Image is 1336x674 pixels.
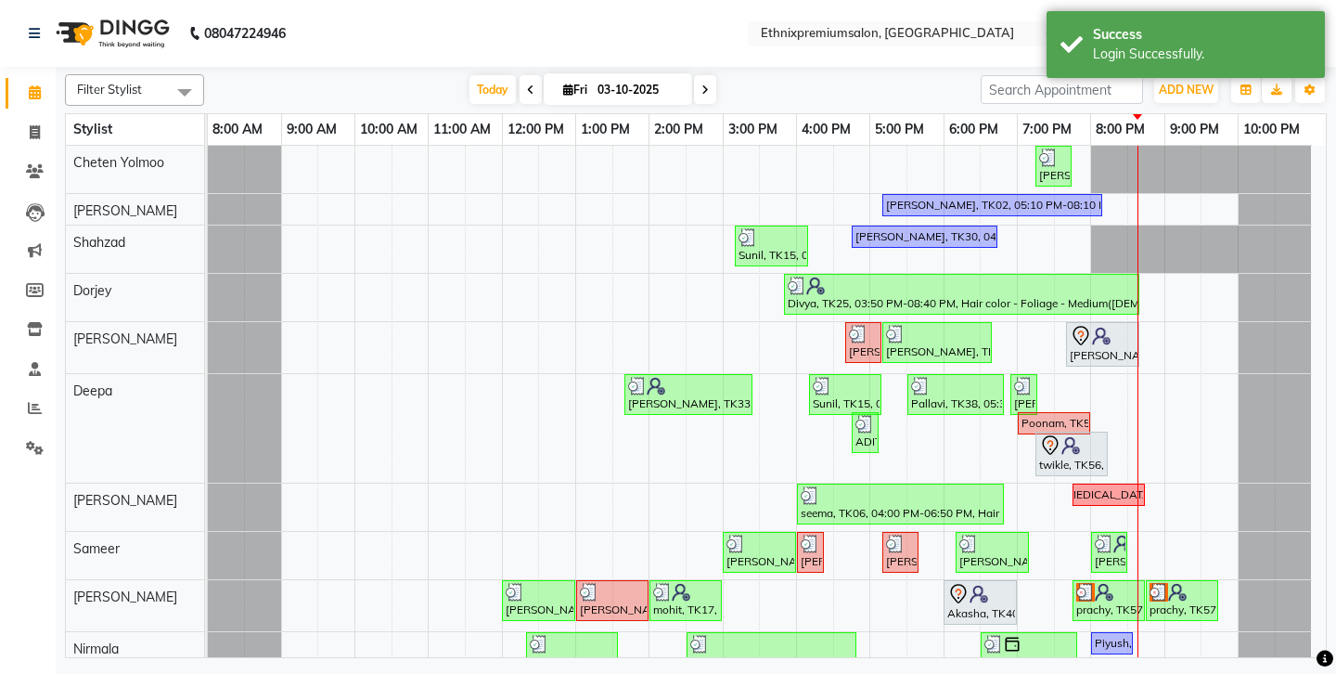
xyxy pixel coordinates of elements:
div: [PERSON_NAME], TK08, 12:00 PM-01:00 PM, Haircut - Premier Women Hair Cut [504,583,573,618]
div: [PERSON_NAME], TK64, 08:00 PM-08:30 PM, Style Retention - Blow Dry Setting - Medium([DEMOGRAPHIC_... [1093,535,1125,570]
div: Akasha, TK40, 06:00 PM-07:00 PM, Haircut - Premier Women Hair Cut [945,583,1015,622]
div: mohit, TK17, 02:00 PM-03:00 PM, Haircut - Premier Women Hair Cut (₹999) [651,583,720,618]
div: [PERSON_NAME], TK14, 01:00 PM-02:00 PM, Haircut - Premier Women Hair Cut [578,583,647,618]
div: [PERSON_NAME], TK01, 04:40 PM-05:10 PM, Style Retention - Blow Dry Setting - Medium([DEMOGRAPHIC_... [847,325,880,360]
span: Fri [559,83,592,97]
span: Filter Stylist [77,82,142,97]
span: Sameer [73,540,120,557]
button: ADD NEW [1154,77,1218,103]
span: Shahzad [73,234,125,251]
span: Deepa [73,382,112,399]
a: 9:00 AM [282,116,341,143]
div: prachy, TK57, 08:45 PM-09:45 PM, Haircut - Premier Women Hair Cut [1148,583,1216,618]
a: 8:00 AM [208,116,267,143]
span: Dorjey [73,282,111,299]
div: Pallavi, TK38, 05:30 PM-06:50 PM, Haircut - Premier Women Hair Cut [909,377,1002,412]
div: [PERSON_NAME], TK54, 06:55 PM-07:10 PM, Threading - Eye Brows [1012,377,1035,412]
div: [PERSON_NAME], TK27, 03:00 PM-04:00 PM, Hair spa With Cavier + Booster Short Women [725,535,794,570]
span: Stylist [73,121,112,137]
a: 6:00 PM [944,116,1003,143]
div: Divya, TK25, 03:50 PM-08:40 PM, Hair color - Foliage - Medium([DEMOGRAPHIC_DATA]),Bond Builder - ... [786,277,1137,312]
div: seema, TK06, 04:00 PM-06:50 PM, Hair Therapies - [MEDICAL_DATA] Treatment Women [799,486,1002,522]
div: [PERSON_NAME], TK27, 04:00 PM-04:20 PM, Haircut - Premier Men Hair Cut [799,535,822,570]
div: [PERSON_NAME], TK48, 07:15 PM-07:45 PM, Stimulate - Head Massage (Men) [1037,149,1070,184]
div: Poonam, TK51, 07:00 PM-08:00 PM, Retuals - Aquatherm Range(Unisex) [1020,415,1088,432]
a: 10:00 AM [355,116,422,143]
div: Piyush, TK53, 08:00 PM-08:35 PM, Threading - Eye Brows [1093,635,1131,652]
a: 4:00 PM [797,116,855,143]
div: Rakesh, TK10, 12:20 PM-01:35 PM, Express Wash - Women Repair Wash,Style Retention - Blow Dry Sett... [528,635,616,670]
div: [PERSON_NAME], TK01, 05:10 PM-06:40 PM, Express Wash - Women wash up,Style Retention - Curling To... [884,325,990,360]
div: Sunil, TK15, 04:10 PM-05:10 PM, Hair Colour - Root Touch Up ([MEDICAL_DATA] Free)([DEMOGRAPHIC_DA... [811,377,880,412]
span: [PERSON_NAME] [73,492,177,509]
a: 12:00 PM [503,116,569,143]
div: [PERSON_NAME], TK01, 05:10 PM-05:40 PM, Style Retention - Blow Dry Setting - Medium([DEMOGRAPHIC_... [884,535,917,570]
a: 10:00 PM [1239,116,1304,143]
div: Aman, TK63, 06:30 PM-07:50 PM, Waxing - Full Arms([DEMOGRAPHIC_DATA]),Waxing - Full Legs([DEMOGRA... [983,635,1075,670]
a: 3:00 PM [724,116,782,143]
div: [PERSON_NAME], TK01, 06:10 PM-07:10 PM, Haircut - Premier Women Hair Cut [957,535,1027,570]
span: Cheten Yolmoo [73,154,164,171]
span: [PERSON_NAME] [73,331,177,347]
div: prachy, TK57, 07:45 PM-08:45 PM, Haircut - Premier Men Hair Cut [1074,583,1143,618]
div: [PERSON_NAME], TK02, 05:10 PM-08:10 PM, Hair Colour - Balayage - Medium ([DEMOGRAPHIC_DATA]) [884,197,1100,214]
a: 2:00 PM [649,116,708,143]
a: 7:00 PM [1018,116,1076,143]
input: 2025-10-03 [592,76,685,104]
input: Search Appointment [981,75,1143,104]
img: logo [47,7,174,59]
a: 8:00 PM [1091,116,1150,143]
span: Today [469,75,516,104]
div: ADITI, TK44, 04:45 PM-05:05 PM, Waxing - [GEOGRAPHIC_DATA]([DEMOGRAPHIC_DATA]) [854,415,877,450]
a: 5:00 PM [870,116,929,143]
a: 1:00 PM [576,116,635,143]
span: ADD NEW [1159,83,1214,97]
span: Nirmala [73,641,119,657]
div: Devi, TK23, 02:30 PM-04:50 PM, Nail Extension - Gel Polish Removal([DEMOGRAPHIC_DATA]),Nail Exten... [688,635,854,670]
div: Sunil, TK15, 03:10 PM-04:10 PM, Haircut - Top Tier Men Hair Cut [737,228,806,264]
div: [MEDICAL_DATA] [1063,486,1154,503]
b: 08047224946 [204,7,286,59]
span: [PERSON_NAME] [73,202,177,219]
div: [PERSON_NAME], TK32, 07:40 PM-08:40 PM, Hair Colour - Root Touch Up ([MEDICAL_DATA] Free)([DEMOGR... [1068,325,1137,364]
div: Success [1093,25,1311,45]
div: [PERSON_NAME], TK33, 01:40 PM-03:25 PM, Retuals - Power Hyaluronic Range(Unisex),Threading - Eye ... [626,377,751,412]
a: 11:00 AM [429,116,495,143]
div: Login Successfully. [1093,45,1311,64]
a: 9:00 PM [1165,116,1224,143]
div: twikle, TK56, 07:15 PM-08:15 PM, Haircut - Premier Men Hair Cut [1037,434,1106,473]
span: [PERSON_NAME] [73,589,177,605]
div: [PERSON_NAME], TK30, 04:45 PM-06:45 PM, Hair Colour - Global Coloring - Medium([DEMOGRAPHIC_DATA]) [854,228,996,245]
